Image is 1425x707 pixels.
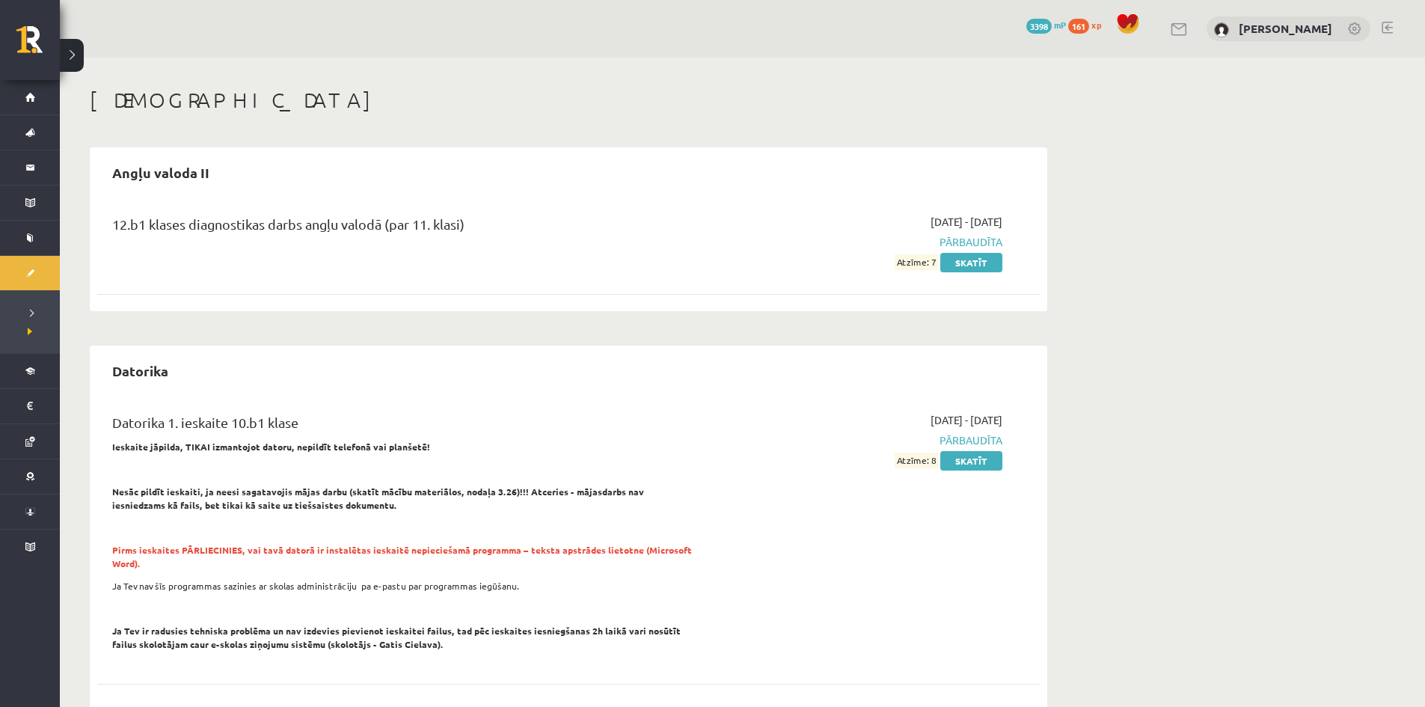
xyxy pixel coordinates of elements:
[1026,19,1052,34] span: 3398
[940,451,1002,471] a: Skatīt
[1068,19,1109,31] a: 161 xp
[1068,19,1089,34] span: 161
[112,441,430,453] strong: Ieskaite jāpilda, TIKAI izmantojot datoru, nepildīt telefonā vai planšetē!
[112,412,698,440] div: Datorika 1. ieskaite 10.b1 klase
[1214,22,1229,37] img: Kristers Gerenovskis
[1026,19,1066,31] a: 3398 mP
[720,432,1002,448] span: Pārbaudīta
[895,254,938,270] span: Atzīme: 7
[112,486,644,511] strong: Nesāc pildīt ieskaiti, ja neesi sagatavojis mājas darbu (skatīt mācību materiālos, nodaļa 3.26)!!...
[1054,19,1066,31] span: mP
[1091,19,1101,31] span: xp
[720,234,1002,250] span: Pārbaudīta
[97,155,224,190] h2: Angļu valoda II
[931,214,1002,230] span: [DATE] - [DATE]
[97,353,183,388] h2: Datorika
[895,453,938,468] span: Atzīme: 8
[112,544,692,569] strong: Pirms ieskaites PĀRLIECINIES, vai tavā datorā ir instalētas ieskaitē nepieciešamā programma – tek...
[1239,21,1332,36] a: [PERSON_NAME]
[112,625,681,650] strong: Ja Tev ir radusies tehniska problēma un nav izdevies pievienot ieskaitei failus, tad pēc ieskaite...
[931,412,1002,428] span: [DATE] - [DATE]
[940,253,1002,272] a: Skatīt
[112,579,698,593] p: Ja Tev nav šīs programmas sazinies ar skolas administrāciju pa e-pastu par programmas iegūšanu.
[16,26,60,64] a: Rīgas 1. Tālmācības vidusskola
[112,214,698,242] div: 12.b1 klases diagnostikas darbs angļu valodā (par 11. klasi)
[90,88,1047,113] h1: [DEMOGRAPHIC_DATA]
